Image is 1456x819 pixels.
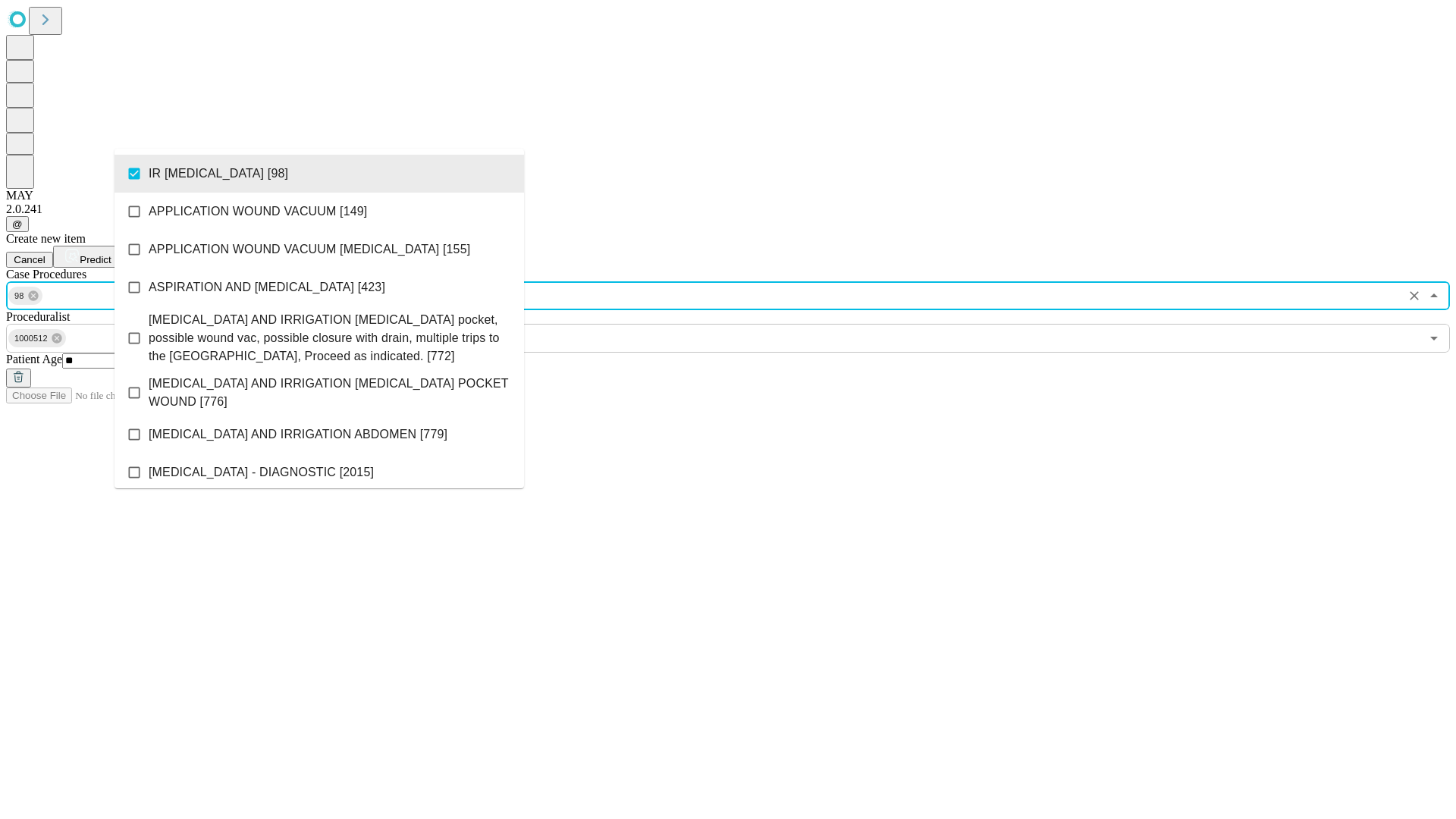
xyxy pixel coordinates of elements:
[6,252,53,268] button: Cancel
[1404,285,1425,306] button: Clear
[8,330,54,347] span: 1000512
[14,254,45,265] span: Cancel
[6,232,86,245] span: Create new item
[6,310,70,323] span: Proceduralist
[6,202,1450,216] div: 2.0.241
[8,329,66,347] div: 1000512
[6,353,62,366] span: Patient Age
[149,311,512,366] span: [MEDICAL_DATA] AND IRRIGATION [MEDICAL_DATA] pocket, possible wound vac, possible closure with dr...
[1423,285,1445,306] button: Close
[149,278,385,297] span: ASPIRATION AND [MEDICAL_DATA] [423]
[12,218,23,230] span: @
[149,165,288,183] span: IR [MEDICAL_DATA] [98]
[1423,328,1445,349] button: Open
[149,463,374,482] span: [MEDICAL_DATA] - DIAGNOSTIC [2015]
[149,425,447,444] span: [MEDICAL_DATA] AND IRRIGATION ABDOMEN [779]
[53,246,123,268] button: Predict
[6,216,29,232] button: @
[6,268,86,281] span: Scheduled Procedure
[8,287,30,305] span: 98
[6,189,1450,202] div: MAY
[149,240,470,259] span: APPLICATION WOUND VACUUM [MEDICAL_DATA] [155]
[80,254,111,265] span: Predict
[149,202,367,221] span: APPLICATION WOUND VACUUM [149]
[8,287,42,305] div: 98
[149,375,512,411] span: [MEDICAL_DATA] AND IRRIGATION [MEDICAL_DATA] POCKET WOUND [776]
